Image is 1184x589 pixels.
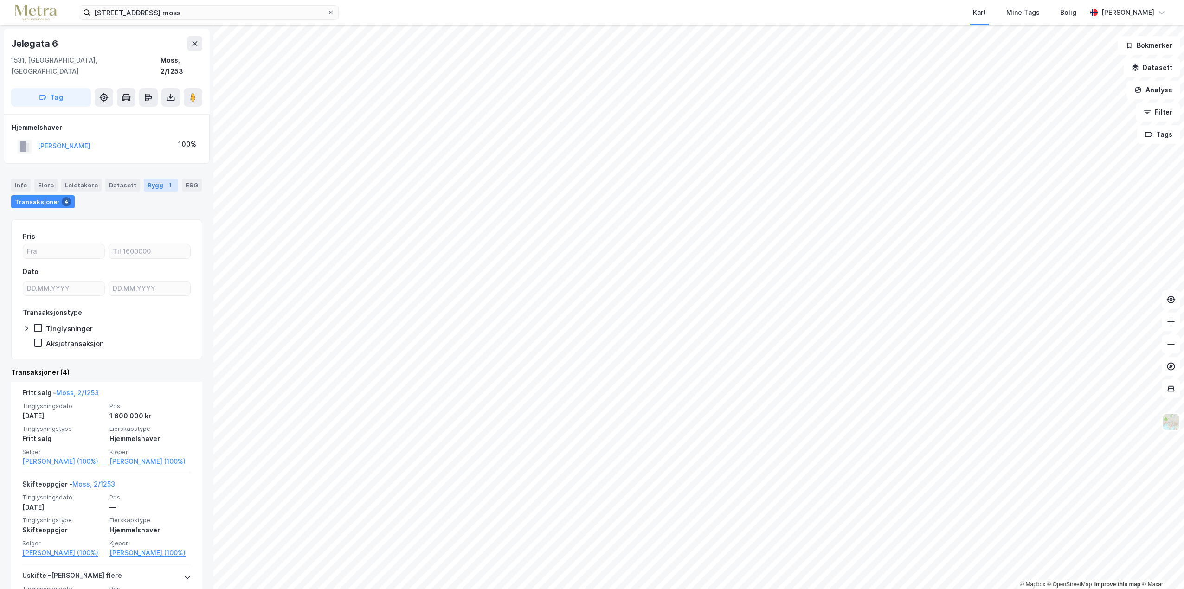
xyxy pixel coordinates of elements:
div: Hjemmelshaver [109,433,191,444]
div: [PERSON_NAME] [1101,7,1154,18]
div: Kart [973,7,986,18]
button: Tag [11,88,91,107]
span: Eierskapstype [109,425,191,433]
img: metra-logo.256734c3b2bbffee19d4.png [15,5,57,21]
div: Skifteoppgjør [22,525,104,536]
input: Til 1600000 [109,244,190,258]
div: Transaksjoner [11,195,75,208]
a: [PERSON_NAME] (100%) [109,456,191,467]
div: Transaksjonstype [23,307,82,318]
div: Eiere [34,179,58,192]
div: Uskifte - [PERSON_NAME] flere [22,570,122,585]
span: Tinglysningstype [22,425,104,433]
div: Leietakere [61,179,102,192]
span: Kjøper [109,448,191,456]
span: Eierskapstype [109,516,191,524]
input: Fra [23,244,104,258]
div: Info [11,179,31,192]
div: Fritt salg - [22,387,99,402]
div: Hjemmelshaver [109,525,191,536]
div: Transaksjoner (4) [11,367,202,378]
div: Aksjetransaksjon [46,339,104,348]
button: Filter [1136,103,1180,122]
div: 1 600 000 kr [109,410,191,422]
a: OpenStreetMap [1047,581,1092,588]
input: Søk på adresse, matrikkel, gårdeiere, leietakere eller personer [90,6,327,19]
span: Selger [22,448,104,456]
div: 100% [178,139,196,150]
a: Moss, 2/1253 [72,480,115,488]
input: DD.MM.YYYY [109,282,190,295]
div: Datasett [105,179,140,192]
span: Tinglysningsdato [22,402,104,410]
span: Selger [22,539,104,547]
button: Analyse [1126,81,1180,99]
input: DD.MM.YYYY [23,282,104,295]
div: Moss, 2/1253 [161,55,202,77]
div: Hjemmelshaver [12,122,202,133]
a: [PERSON_NAME] (100%) [22,547,104,558]
div: 4 [62,197,71,206]
span: Pris [109,493,191,501]
div: Tinglysninger [46,324,93,333]
span: Pris [109,402,191,410]
div: Dato [23,266,39,277]
div: Skifteoppgjør - [22,479,115,493]
div: 1 [165,180,174,190]
span: Tinglysningsdato [22,493,104,501]
div: Kontrollprogram for chat [1138,544,1184,589]
a: [PERSON_NAME] (100%) [22,456,104,467]
a: [PERSON_NAME] (100%) [109,547,191,558]
button: Datasett [1124,58,1180,77]
div: Mine Tags [1006,7,1040,18]
img: Z [1162,413,1180,431]
div: Bolig [1060,7,1076,18]
div: Pris [23,231,35,242]
div: [DATE] [22,410,104,422]
button: Tags [1137,125,1180,144]
div: 1531, [GEOGRAPHIC_DATA], [GEOGRAPHIC_DATA] [11,55,161,77]
div: Jeløgata 6 [11,36,60,51]
span: Kjøper [109,539,191,547]
div: [DATE] [22,502,104,513]
div: — [109,502,191,513]
div: Bygg [144,179,178,192]
a: Mapbox [1020,581,1045,588]
a: Improve this map [1094,581,1140,588]
div: ESG [182,179,202,192]
span: Tinglysningstype [22,516,104,524]
div: Fritt salg [22,433,104,444]
button: Bokmerker [1118,36,1180,55]
iframe: Chat Widget [1138,544,1184,589]
a: Moss, 2/1253 [56,389,99,397]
